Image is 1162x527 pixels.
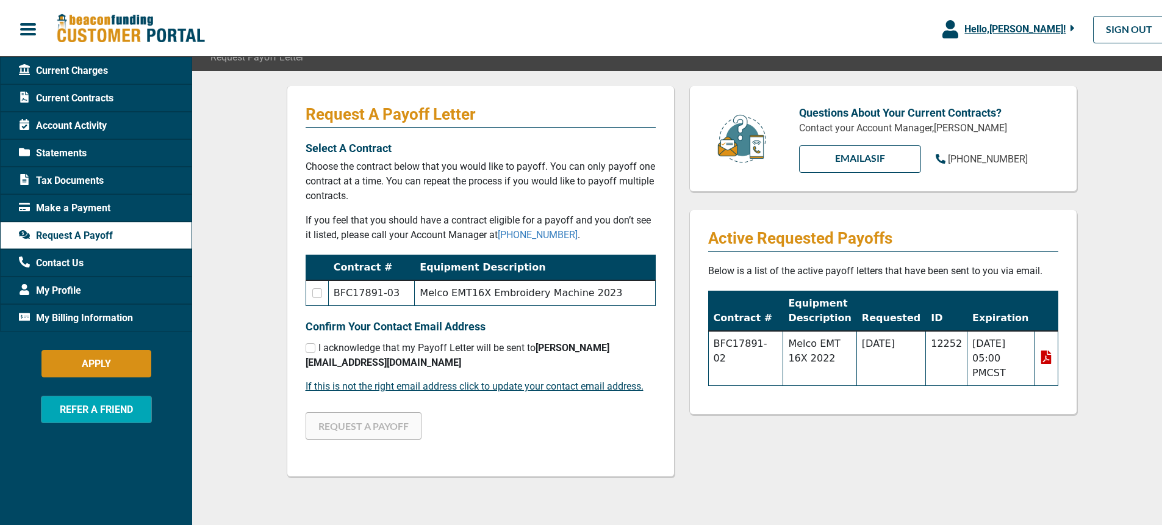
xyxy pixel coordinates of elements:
p: Active Requested Payoffs [708,227,1058,246]
a: [PHONE_NUMBER] [936,150,1028,165]
button: REFER A FRIEND [41,394,152,421]
th: Expiration [967,289,1034,330]
td: 12252 [926,329,967,384]
span: Statements [19,144,87,159]
img: customer-service.png [714,112,769,162]
td: [DATE] [856,329,925,384]
span: My Billing Information [19,309,133,324]
span: [PHONE_NUMBER] [948,151,1028,163]
span: Make a Payment [19,199,110,214]
td: BFC17891-03 [328,278,415,304]
p: Below is a list of the active payoff letters that have been sent to you via email. [708,262,1058,277]
th: Equipment Description [415,253,655,279]
th: Equipment Description [783,289,856,330]
p: Select A Contract [306,138,656,154]
th: Contract # [328,253,415,279]
button: REQUEST A PAYOFF [306,410,421,438]
td: Melco EMT16X Embroidery Machine 2023 [415,278,655,304]
button: APPLY [41,348,151,376]
span: Hello, [PERSON_NAME] ! [964,21,1066,33]
p: Questions About Your Current Contracts? [799,103,1058,119]
span: I acknowledge that my Payoff Letter will be sent to [306,340,609,366]
p: If you feel that you should have a contract eligible for a payoff and you don’t see it listed, pl... [306,211,656,241]
th: Requested [856,289,925,330]
span: Current Contracts [19,89,113,104]
span: Request Payoff Letter [210,48,304,63]
a: If this is not the right email address click to update your contact email address. [306,379,644,390]
span: My Profile [19,282,81,296]
td: Melco EMT 16X 2022 [783,329,856,384]
span: Tax Documents [19,172,104,186]
p: Contact your Account Manager, [PERSON_NAME] [799,119,1058,134]
td: [DATE] 05:00 PM CST [967,329,1034,384]
p: Choose the contract below that you would like to payoff. You can only payoff one contract at a ti... [306,158,656,202]
p: Request A Payoff Letter [306,103,656,122]
th: Contract # [708,289,783,330]
th: ID [926,289,967,330]
span: Account Activity [19,117,107,131]
p: Confirm Your Contact Email Address [306,316,656,333]
a: EMAILAsif [799,144,921,171]
td: View [1034,329,1058,384]
span: Contact Us [19,254,84,269]
span: Request A Payoff [19,227,113,241]
img: Beacon Funding Customer Portal Logo [56,12,205,43]
td: BFC17891-02 [708,329,783,384]
span: Current Charges [19,62,108,76]
a: [PHONE_NUMBER] [498,227,578,239]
